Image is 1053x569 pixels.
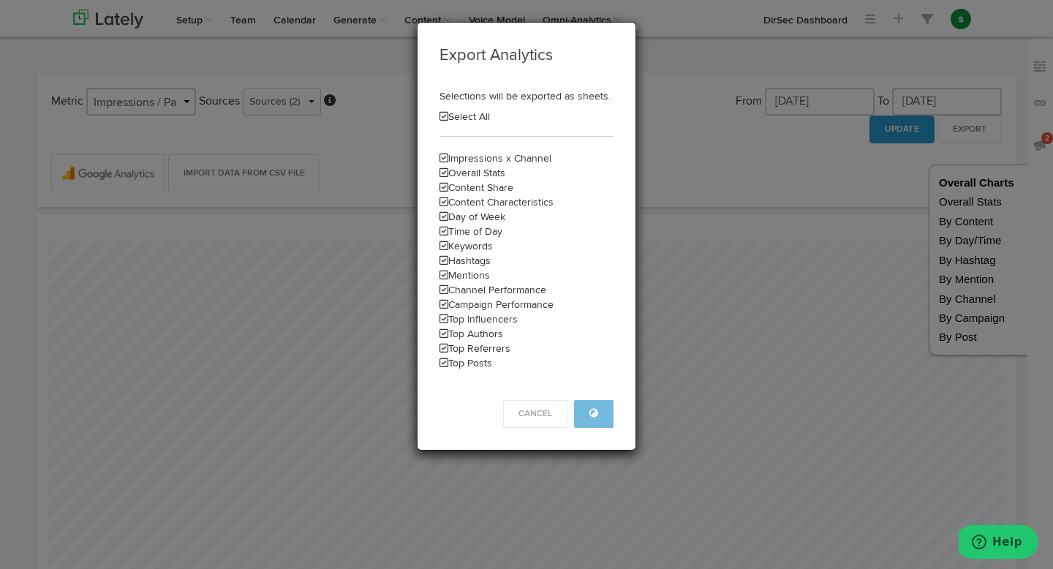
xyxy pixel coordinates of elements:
[439,110,614,124] li: Select All
[439,356,614,371] li: Top Posts
[439,166,614,181] li: Overall Stats
[439,45,614,67] h3: Export Analytics
[439,151,614,166] li: Impressions x Channel
[959,525,1038,562] iframe: Opens a widget where you can find more information
[439,181,614,195] li: Content Share
[503,400,567,428] button: Cancel
[439,239,614,254] li: Keywords
[439,298,614,312] li: Campaign Performance
[439,210,614,225] li: Day of Week
[439,312,614,327] li: Top Influencers
[439,89,614,104] p: Selections will be exported as sheets.
[439,268,614,283] li: Mentions
[439,342,614,356] li: Top Referrers
[439,225,614,239] li: Time of Day
[439,254,614,268] li: Hashtags
[439,327,614,342] li: Top Authors
[439,195,614,210] li: Content Characteristics
[439,283,614,298] li: Channel Performance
